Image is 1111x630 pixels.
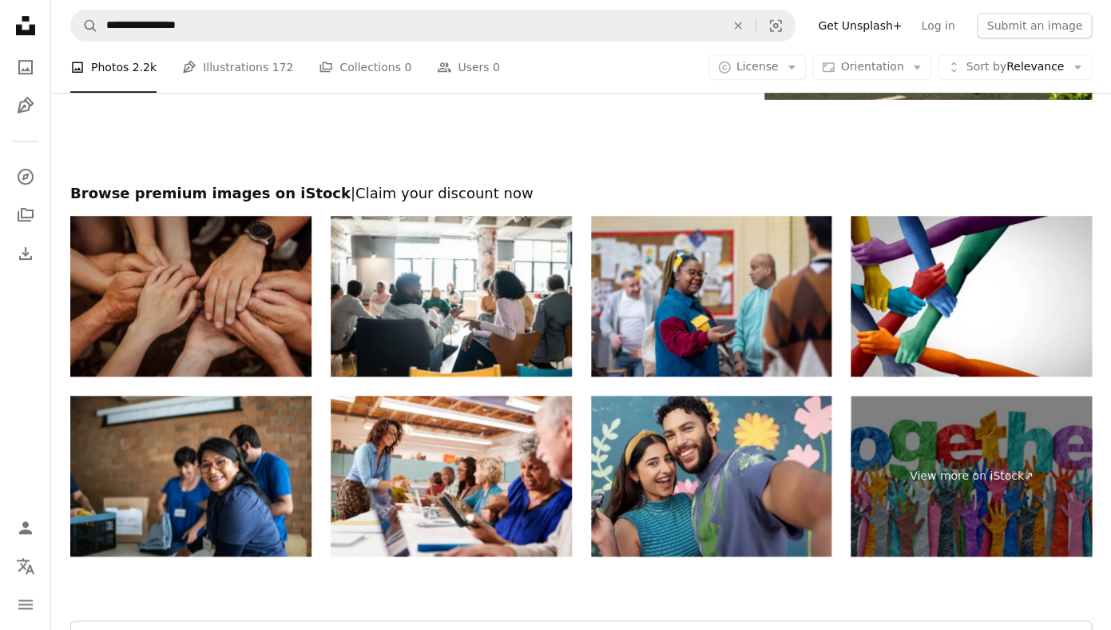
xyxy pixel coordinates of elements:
[812,54,931,80] button: Orientation
[720,10,756,41] button: Clear
[493,58,500,76] span: 0
[736,60,779,73] span: License
[70,216,311,377] img: Family holding hands adult children and parents
[10,10,42,45] a: Home — Unsplash
[851,396,1092,556] a: View more on iStock↗
[71,10,98,41] button: Search Unsplash
[851,216,1092,377] img: Concept Of Belonging
[591,216,832,377] img: Welcoming Each Other Into The Community Group
[70,184,1092,203] h2: Browse premium images on iStock
[938,54,1092,80] button: Sort byRelevance
[840,60,903,73] span: Orientation
[319,42,411,93] a: Collections 0
[977,13,1092,38] button: Submit an image
[10,161,42,193] a: Explore
[966,59,1064,75] span: Relevance
[708,54,807,80] button: License
[10,199,42,231] a: Collections
[966,60,1006,73] span: Sort by
[591,396,832,556] img: Portrait, wall or selfie of couple with painting for art, decoration or creative project. Happy, ...
[272,58,294,76] span: 172
[756,10,795,41] button: Visual search
[70,396,311,556] img: Portrait of a volunteer working in a community charity donation center
[10,512,42,544] a: Log in / Sign up
[331,396,572,556] img: Group Of Retired Seniors Attending IT Class In Community Centre With Teacher
[10,90,42,122] a: Illustrations
[182,42,293,93] a: Illustrations 172
[351,185,534,201] span: | Claim your discount now
[808,13,911,38] a: Get Unsplash+
[10,550,42,582] button: Language
[331,216,572,377] img: Adult students talking in the classroom
[70,10,796,42] form: Find visuals sitewide
[911,13,964,38] a: Log in
[10,51,42,83] a: Photos
[10,237,42,269] a: Download History
[437,42,500,93] a: Users 0
[404,58,411,76] span: 0
[10,588,42,620] button: Menu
